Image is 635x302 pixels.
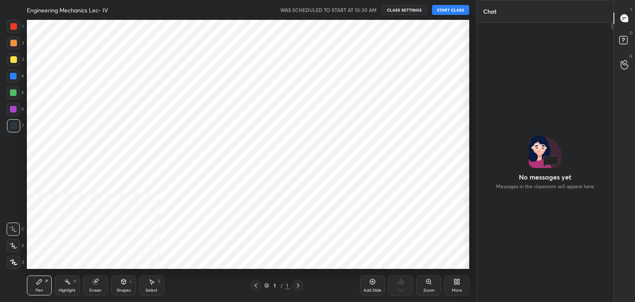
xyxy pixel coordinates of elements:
div: 1 [7,20,24,33]
div: S [158,279,160,283]
h4: Engineering Mechanics Lec- IV [27,6,108,14]
div: Pen [36,288,43,292]
div: 1 [285,282,290,289]
div: 5 [7,86,24,99]
div: P [45,279,48,283]
p: T [630,7,633,13]
p: D [630,30,633,36]
div: Shapes [117,288,131,292]
div: C [7,223,24,236]
div: 1 [271,283,279,288]
div: 3 [7,53,24,66]
div: More [452,288,462,292]
div: 4 [7,70,24,83]
div: Z [7,256,24,269]
div: Eraser [89,288,102,292]
div: X [7,239,24,252]
div: 2 [7,36,24,50]
button: START CLASS [432,5,469,15]
p: G [629,53,633,59]
div: Highlight [59,288,76,292]
div: / [281,283,283,288]
div: L [130,279,132,283]
div: 6 [7,103,24,116]
button: CLASS SETTINGS [382,5,427,15]
div: Add Slide [363,288,382,292]
div: Zoom [423,288,434,292]
div: Select [146,288,158,292]
div: H [73,279,76,283]
h5: WAS SCHEDULED TO START AT 10:30 AM [280,6,377,14]
div: 7 [7,119,24,132]
p: Chat [477,0,503,22]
